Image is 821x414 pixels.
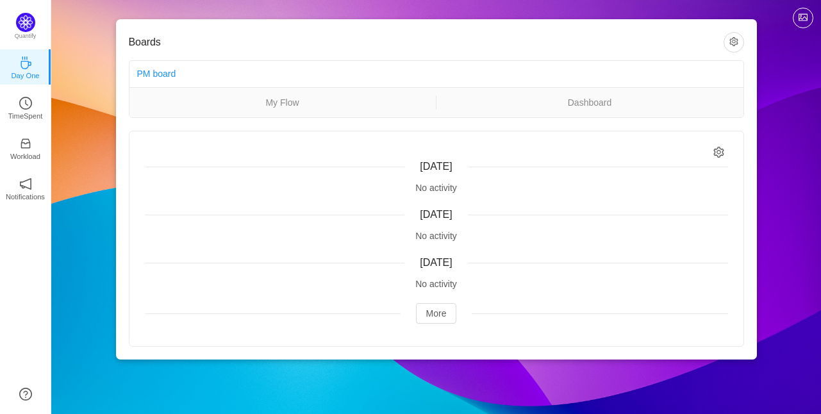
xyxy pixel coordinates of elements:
button: icon: picture [793,8,813,28]
span: [DATE] [420,257,452,268]
span: [DATE] [420,209,452,220]
p: Quantify [15,32,37,41]
a: icon: clock-circleTimeSpent [19,101,32,113]
div: No activity [145,181,728,195]
div: No activity [145,229,728,243]
p: Workload [10,151,40,162]
a: icon: inboxWorkload [19,141,32,154]
button: icon: setting [724,32,744,53]
a: Dashboard [436,95,743,110]
button: More [416,303,457,324]
a: icon: notificationNotifications [19,181,32,194]
i: icon: inbox [19,137,32,150]
p: Notifications [6,191,45,203]
i: icon: clock-circle [19,97,32,110]
i: icon: setting [713,147,724,158]
img: Quantify [16,13,35,32]
h3: Boards [129,36,724,49]
div: No activity [145,277,728,291]
a: PM board [137,69,176,79]
i: icon: notification [19,178,32,190]
p: Day One [11,70,39,81]
a: icon: question-circle [19,388,32,401]
p: TimeSpent [8,110,43,122]
a: icon: coffeeDay One [19,60,32,73]
a: My Flow [129,95,436,110]
span: [DATE] [420,161,452,172]
i: icon: coffee [19,56,32,69]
